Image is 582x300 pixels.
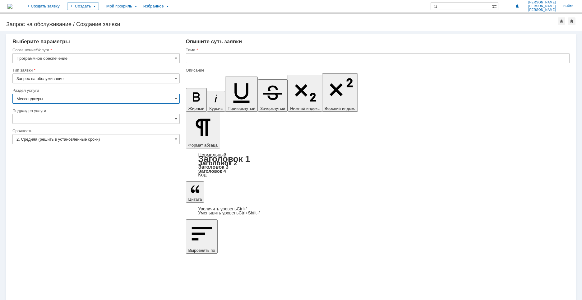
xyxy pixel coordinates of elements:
[7,4,12,9] img: logo
[6,21,558,27] div: Запрос на обслуживание / Создание заявки
[188,106,205,111] span: Жирный
[12,88,178,92] div: Раздел услуги
[186,207,570,215] div: Цитата
[225,77,258,112] button: Подчеркнутый
[186,153,570,177] div: Формат абзаца
[209,106,223,111] span: Курсив
[12,39,70,45] span: Выберите параметры
[238,210,260,215] span: Ctrl+Shift+'
[186,39,242,45] span: Опишите суть заявки
[198,152,226,157] a: Нормальный
[290,106,320,111] span: Нижний индекс
[186,48,568,52] div: Тема
[325,106,355,111] span: Верхний индекс
[568,17,575,25] div: Сделать домашней страницей
[198,154,250,164] a: Заголовок 1
[558,17,565,25] div: Добавить в избранное
[188,143,218,148] span: Формат абзаца
[260,106,285,111] span: Зачеркнутый
[12,68,178,72] div: Тип заявки
[198,210,260,215] a: Decrease
[207,91,225,112] button: Курсив
[237,206,247,211] span: Ctrl+'
[198,206,247,211] a: Increase
[188,248,215,253] span: Выровнять по
[186,68,568,72] div: Описание
[528,1,556,4] span: [PERSON_NAME]
[198,172,207,178] a: Код
[186,112,220,148] button: Формат абзаца
[7,4,12,9] a: Перейти на домашнюю страницу
[322,73,358,112] button: Верхний индекс
[198,164,229,170] a: Заголовок 3
[198,168,226,174] a: Заголовок 4
[188,197,202,202] span: Цитата
[12,129,178,133] div: Срочность
[528,4,556,8] span: [PERSON_NAME]
[228,106,255,111] span: Подчеркнутый
[186,88,207,112] button: Жирный
[186,181,205,203] button: Цитата
[67,2,99,10] div: Создать
[186,219,218,254] button: Выровнять по
[528,8,556,12] span: [PERSON_NAME]
[198,159,237,166] a: Заголовок 2
[12,48,178,52] div: Соглашение/Услуга
[258,79,288,112] button: Зачеркнутый
[12,109,178,113] div: Подраздел услуги
[288,75,322,112] button: Нижний индекс
[492,3,498,9] span: Расширенный поиск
